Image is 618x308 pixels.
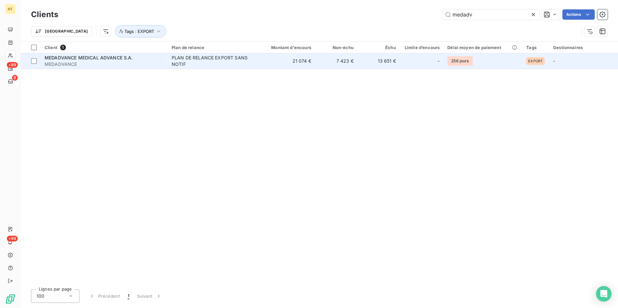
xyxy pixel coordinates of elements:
div: NT [5,4,16,14]
div: Limite d’encours [404,45,440,50]
span: EXPORT [528,59,543,63]
span: - [553,58,555,64]
div: Tags [526,45,545,50]
button: 1 [124,289,133,303]
button: Précédent [85,289,124,303]
span: 1 [128,293,129,299]
div: PLAN DE RELANCE EXPORT SANS NOTIF [172,55,252,67]
h3: Clients [31,9,58,20]
div: Échu [361,45,396,50]
div: Non-échu [319,45,354,50]
div: Plan de relance [172,45,254,50]
span: +99 [7,236,18,241]
td: 13 651 € [357,53,400,69]
span: Tags : EXPORT [124,29,154,34]
button: Tags : EXPORT [115,25,166,37]
span: - [438,58,440,64]
input: Rechercher [442,9,539,20]
span: +99 [7,62,18,68]
button: Suivant [133,289,166,303]
span: 100 [37,293,44,299]
span: 8 [12,75,18,81]
span: MEDADVANCE MEDICAL ADVANCE S.A. [45,55,133,60]
div: Gestionnaires [553,45,614,50]
td: 7 423 € [315,53,357,69]
span: Client [45,45,58,50]
span: 256 jours [447,56,473,66]
div: Montant d'encours [262,45,311,50]
img: Logo LeanPay [5,294,16,304]
td: 21 074 € [258,53,315,69]
div: Open Intercom Messenger [596,286,612,302]
div: Délai moyen de paiement [447,45,518,50]
button: Actions [562,9,595,20]
button: [GEOGRAPHIC_DATA] [31,26,92,36]
span: MEDADVANCE [45,61,164,67]
span: 1 [60,45,66,50]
